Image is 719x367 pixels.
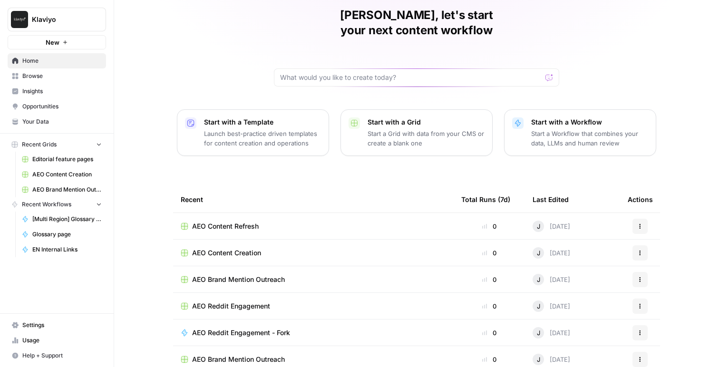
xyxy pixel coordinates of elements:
a: Browse [8,68,106,84]
button: Help + Support [8,348,106,363]
a: [Multi Region] Glossary Page [18,212,106,227]
p: Start a Workflow that combines your data, LLMs and human review [531,129,648,148]
a: AEO Reddit Engagement - Fork [181,328,446,338]
div: Last Edited [533,186,569,212]
div: [DATE] [533,354,570,365]
a: Home [8,53,106,68]
div: Actions [628,186,653,212]
a: AEO Content Creation [18,167,106,182]
button: Start with a TemplateLaunch best-practice driven templates for content creation and operations [177,109,329,156]
div: Recent [181,186,446,212]
span: Opportunities [22,102,102,111]
img: Klaviyo Logo [11,11,28,28]
span: AEO Reddit Engagement [192,301,270,311]
button: Workspace: Klaviyo [8,8,106,31]
span: AEO Brand Mention Outreach [192,355,285,364]
button: Start with a GridStart a Grid with data from your CMS or create a blank one [340,109,493,156]
span: Glossary page [32,230,102,239]
div: [DATE] [533,274,570,285]
a: AEO Brand Mention Outreach [181,355,446,364]
span: Recent Grids [22,140,57,149]
a: Glossary page [18,227,106,242]
div: 0 [461,248,517,258]
button: Recent Grids [8,137,106,152]
span: Settings [22,321,102,329]
p: Start with a Grid [368,117,485,127]
a: Usage [8,333,106,348]
div: [DATE] [533,327,570,338]
div: 0 [461,275,517,284]
button: Recent Workflows [8,197,106,212]
button: Start with a WorkflowStart a Workflow that combines your data, LLMs and human review [504,109,656,156]
a: Your Data [8,114,106,129]
div: 0 [461,355,517,364]
button: New [8,35,106,49]
div: Total Runs (7d) [461,186,510,212]
span: Klaviyo [32,15,89,24]
a: EN Internal Links [18,242,106,257]
a: Editorial feature pages [18,152,106,167]
span: J [537,328,540,338]
a: AEO Brand Mention Outreach [18,182,106,197]
span: Usage [22,336,102,345]
span: J [537,222,540,231]
span: Recent Workflows [22,200,71,209]
p: Launch best-practice driven templates for content creation and operations [204,129,321,148]
a: Settings [8,318,106,333]
span: J [537,248,540,258]
div: 0 [461,222,517,231]
div: 0 [461,328,517,338]
p: Start with a Template [204,117,321,127]
input: What would you like to create today? [280,73,542,82]
h1: [PERSON_NAME], let's start your next content workflow [274,8,559,38]
span: Editorial feature pages [32,155,102,164]
span: J [537,301,540,311]
div: 0 [461,301,517,311]
span: [Multi Region] Glossary Page [32,215,102,223]
span: Home [22,57,102,65]
div: [DATE] [533,221,570,232]
span: J [537,275,540,284]
a: AEO Content Refresh [181,222,446,231]
span: AEO Content Refresh [192,222,259,231]
span: AEO Brand Mention Outreach [192,275,285,284]
a: AEO Brand Mention Outreach [181,275,446,284]
span: AEO Content Creation [32,170,102,179]
span: EN Internal Links [32,245,102,254]
a: AEO Content Creation [181,248,446,258]
span: Your Data [22,117,102,126]
p: Start a Grid with data from your CMS or create a blank one [368,129,485,148]
a: Opportunities [8,99,106,114]
span: New [46,38,59,47]
span: J [537,355,540,364]
a: Insights [8,84,106,99]
span: Help + Support [22,351,102,360]
span: AEO Reddit Engagement - Fork [192,328,290,338]
span: AEO Brand Mention Outreach [32,185,102,194]
span: Browse [22,72,102,80]
a: AEO Reddit Engagement [181,301,446,311]
span: Insights [22,87,102,96]
span: AEO Content Creation [192,248,261,258]
p: Start with a Workflow [531,117,648,127]
div: [DATE] [533,247,570,259]
div: [DATE] [533,300,570,312]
